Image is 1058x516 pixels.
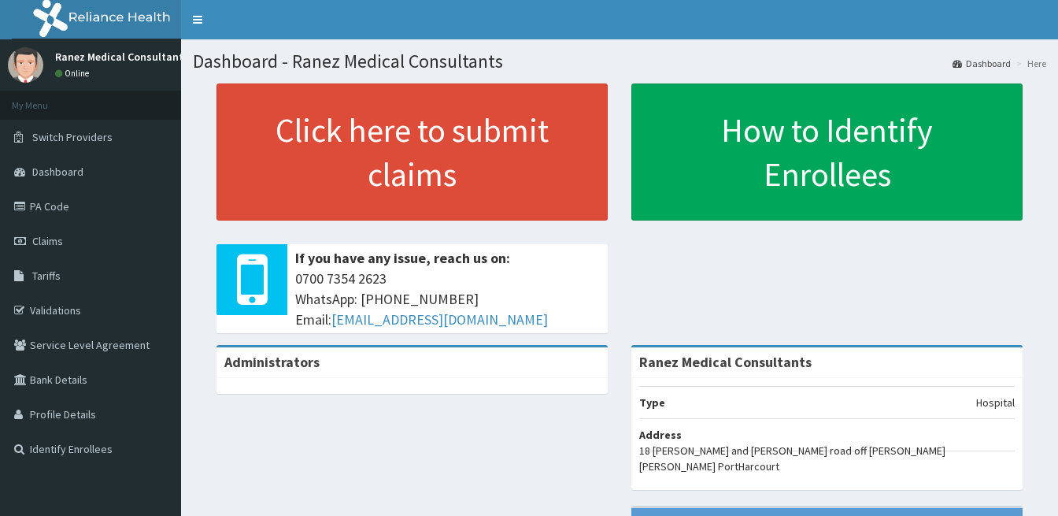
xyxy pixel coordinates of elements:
[224,353,320,371] b: Administrators
[32,130,113,144] span: Switch Providers
[32,234,63,248] span: Claims
[55,68,93,79] a: Online
[8,47,43,83] img: User Image
[55,51,189,62] p: Ranez Medical Consultants
[295,269,600,329] span: 0700 7354 2623 WhatsApp: [PHONE_NUMBER] Email:
[216,84,608,221] a: Click here to submit claims
[976,395,1015,410] p: Hospital
[193,51,1046,72] h1: Dashboard - Ranez Medical Consultants
[639,353,812,371] strong: Ranez Medical Consultants
[295,249,510,267] b: If you have any issue, reach us on:
[331,310,548,329] a: [EMAIL_ADDRESS][DOMAIN_NAME]
[953,57,1011,70] a: Dashboard
[32,269,61,283] span: Tariffs
[639,428,682,442] b: Address
[1012,57,1046,70] li: Here
[32,165,83,179] span: Dashboard
[639,443,1015,474] p: 18 [PERSON_NAME] and [PERSON_NAME] road off [PERSON_NAME] [PERSON_NAME] PortHarcourt
[631,84,1023,221] a: How to Identify Enrollees
[639,395,665,410] b: Type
